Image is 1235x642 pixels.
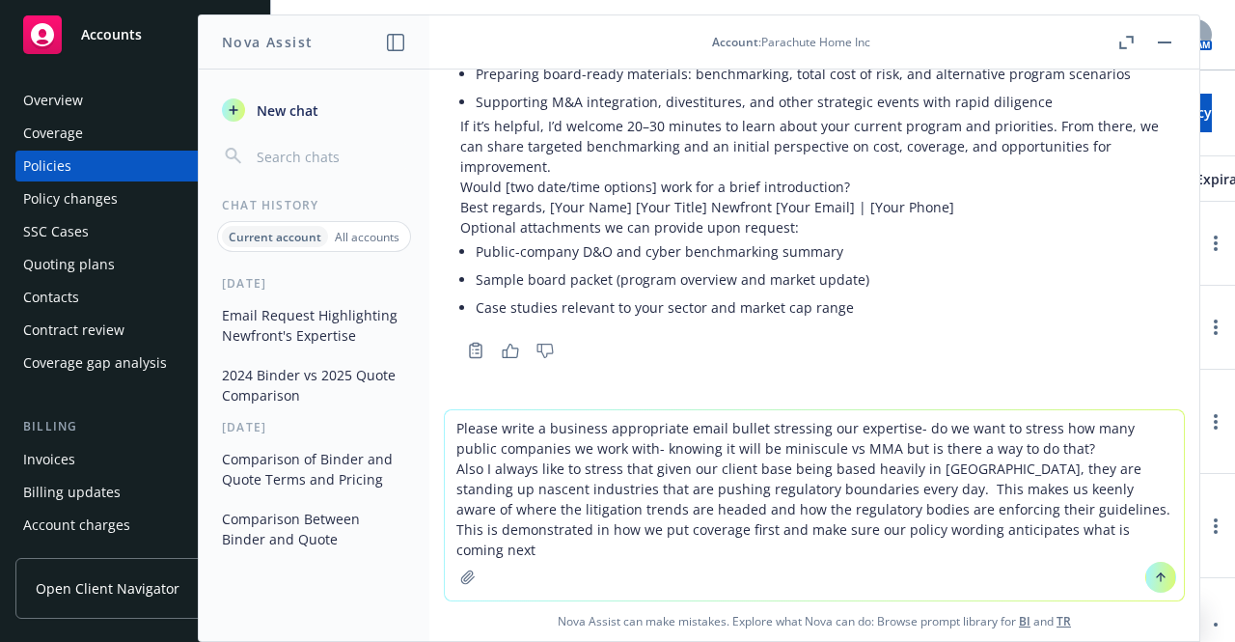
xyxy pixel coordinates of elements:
[15,8,255,62] a: Accounts
[23,315,124,346] div: Contract review
[23,183,118,214] div: Policy changes
[1057,613,1071,629] a: TR
[1204,316,1227,339] a: more
[15,249,255,280] a: Quoting plans
[23,348,167,378] div: Coverage gap analysis
[23,151,71,181] div: Policies
[460,116,1168,177] p: If it’s helpful, I’d welcome 20–30 minutes to learn about your current program and priorities. Fr...
[23,444,75,475] div: Invoices
[23,85,83,116] div: Overview
[15,417,255,436] div: Billing
[214,359,414,411] button: 2024 Binder vs 2025 Quote Comparison
[229,229,321,245] p: Current account
[1204,232,1227,255] a: more
[15,510,255,541] a: Account charges
[23,118,83,149] div: Coverage
[15,85,255,116] a: Overview
[1204,619,1227,642] a: more
[23,510,130,541] div: Account charges
[199,275,429,292] div: [DATE]
[467,342,484,359] svg: Copy to clipboard
[476,237,1168,265] li: Public-company D&O and cyber benchmarking summary
[1019,613,1030,629] a: BI
[36,578,179,599] span: Open Client Navigator
[23,216,89,247] div: SSC Cases
[476,293,1168,321] li: Case studies relevant to your sector and market cap range
[214,93,414,127] button: New chat
[476,60,1168,88] li: Preparing board-ready materials: benchmarking, total cost of risk, and alternative program scenarios
[15,118,255,149] a: Coverage
[199,419,429,435] div: [DATE]
[222,32,313,52] h1: Nova Assist
[15,444,255,475] a: Invoices
[214,503,414,555] button: Comparison Between Binder and Quote
[15,315,255,346] a: Contract review
[214,443,414,495] button: Comparison of Binder and Quote Terms and Pricing
[253,143,406,170] input: Search chats
[460,197,1168,217] p: Best regards, [Your Name] [Your Title] Newfront [Your Email] | [Your Phone]
[15,183,255,214] a: Policy changes
[15,477,255,508] a: Billing updates
[1204,515,1227,538] a: more
[530,337,561,364] button: Thumbs down
[460,217,1168,237] p: Optional attachments we can provide upon request:
[214,299,414,351] button: Email Request Highlighting Newfront's Expertise
[335,229,399,245] p: All accounts
[476,265,1168,293] li: Sample board packet (program overview and market update)
[23,282,79,313] div: Contacts
[81,27,142,42] span: Accounts
[15,348,255,378] a: Coverage gap analysis
[253,100,318,121] span: New chat
[23,477,121,508] div: Billing updates
[15,282,255,313] a: Contacts
[23,249,115,280] div: Quoting plans
[199,197,429,213] div: Chat History
[460,177,1168,197] p: Would [two date/time options] work for a brief introduction?
[445,410,1184,600] textarea: Please write a business appropriate email bullet stressing our expertise- do we want to stress ho...
[15,216,255,247] a: SSC Cases
[476,88,1168,116] li: Supporting M&A integration, divestitures, and other strategic events with rapid diligence
[437,601,1192,641] span: Nova Assist can make mistakes. Explore what Nova can do: Browse prompt library for and
[15,151,255,181] a: Policies
[1204,410,1227,433] a: more
[712,34,758,50] span: Account
[712,34,870,50] div: : Parachute Home Inc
